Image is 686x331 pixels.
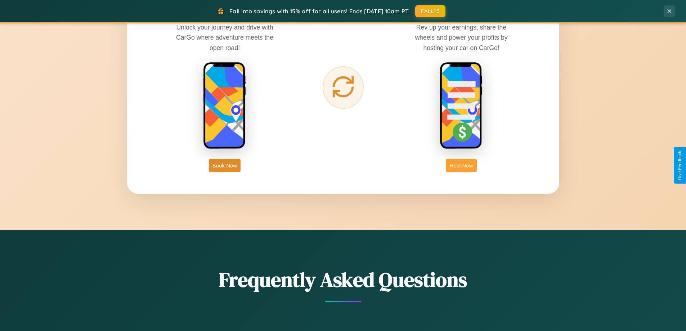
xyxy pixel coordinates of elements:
img: rent phone [203,62,246,150]
div: Give Feedback [677,151,682,180]
h2: Frequently Asked Questions [127,266,559,294]
button: FALL15 [415,5,445,17]
button: Host Now [446,159,476,172]
p: Rev up your earnings, share the wheels and power your profits by hosting your car on CarGo! [407,22,515,53]
button: Book Now [209,159,241,172]
span: Fall into savings with 15% off for all users! Ends [DATE] 10am PT. [229,8,410,15]
img: host phone [440,62,483,150]
p: Unlock your journey and drive with CarGo where adventure meets the open road! [171,22,279,53]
